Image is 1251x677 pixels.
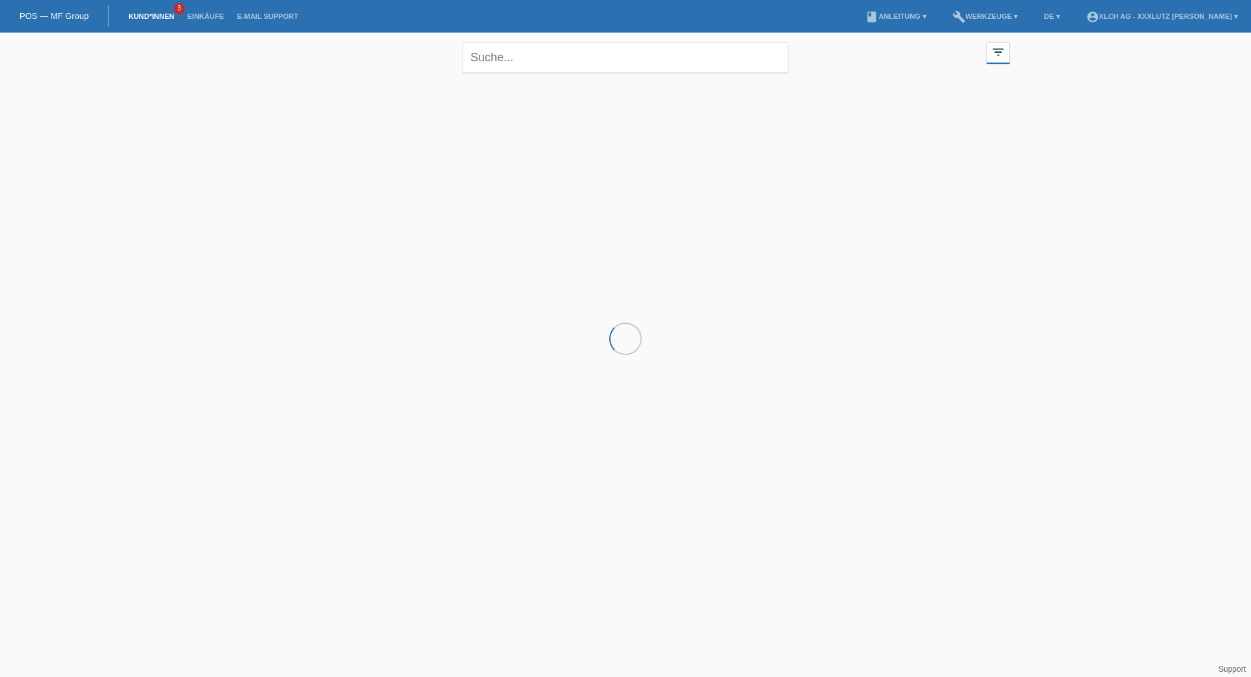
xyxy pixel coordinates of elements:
[859,12,932,20] a: bookAnleitung ▾
[180,12,230,20] a: Einkäufe
[20,11,89,21] a: POS — MF Group
[1037,12,1066,20] a: DE ▾
[1080,12,1244,20] a: account_circleXLCH AG - XXXLutz [PERSON_NAME] ▾
[231,12,305,20] a: E-Mail Support
[946,12,1025,20] a: buildWerkzeuge ▾
[991,45,1005,59] i: filter_list
[953,10,966,23] i: build
[463,42,788,73] input: Suche...
[865,10,878,23] i: book
[1086,10,1099,23] i: account_circle
[1218,665,1246,674] a: Support
[122,12,180,20] a: Kund*innen
[174,3,184,14] span: 3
